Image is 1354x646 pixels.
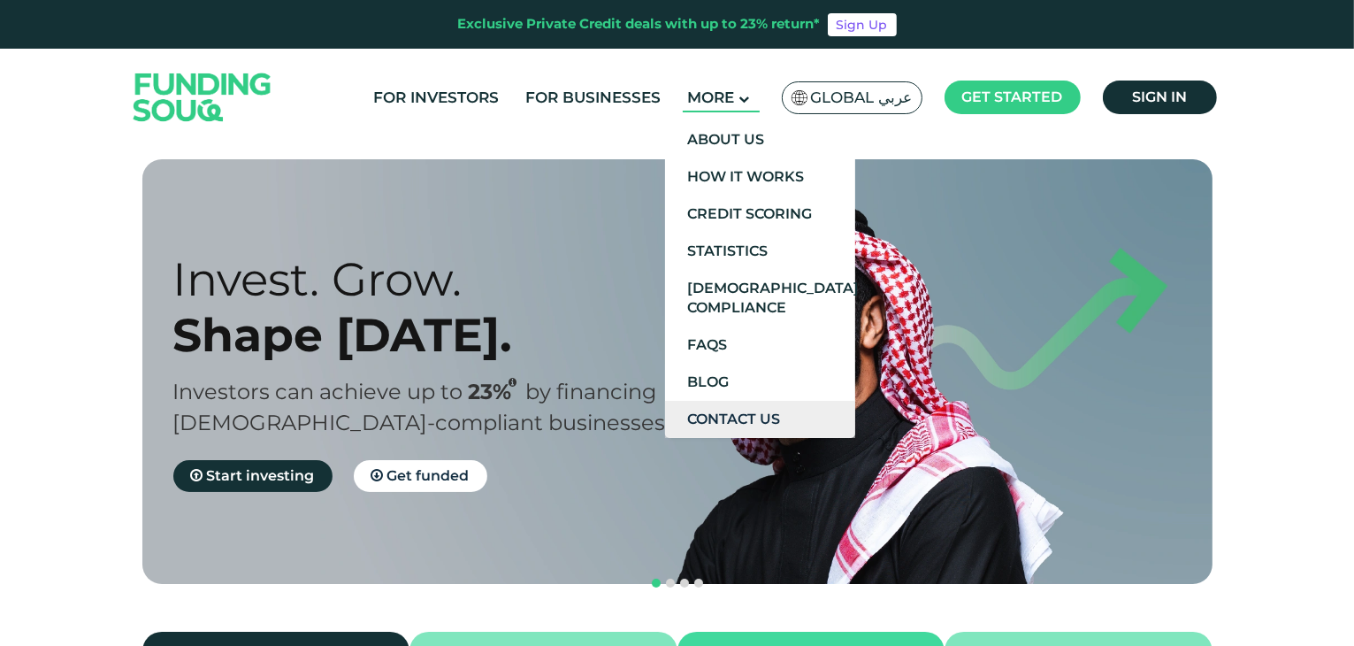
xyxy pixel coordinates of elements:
a: How It Works [665,158,855,196]
a: Credit Scoring [665,196,855,233]
span: Get funded [387,467,470,484]
a: Get funded [354,460,487,492]
span: Global عربي [811,88,913,108]
a: Statistics [665,233,855,270]
div: Exclusive Private Credit deals with up to 23% return* [458,14,821,35]
a: For Investors [369,83,503,112]
a: Blog [665,364,855,401]
span: Start investing [207,467,315,484]
span: 23% [469,379,526,404]
img: SA Flag [792,90,807,105]
button: navigation [649,576,663,590]
a: For Businesses [521,83,665,112]
a: Sign Up [828,13,897,36]
a: Start investing [173,460,333,492]
img: Logo [116,52,289,142]
span: Investors can achieve up to [173,379,463,404]
a: [DEMOGRAPHIC_DATA] Compliance [665,270,855,327]
div: Shape [DATE]. [173,307,708,363]
a: Contact Us [665,401,855,438]
span: Get started [962,88,1063,105]
i: 23% IRR (expected) ~ 15% Net yield (expected) [509,378,517,388]
a: About Us [665,121,855,158]
a: FAQs [665,327,855,364]
a: Sign in [1103,81,1217,114]
span: More [687,88,734,106]
div: Invest. Grow. [173,251,708,307]
button: navigation [677,576,692,590]
button: navigation [663,576,677,590]
span: Sign in [1132,88,1187,105]
button: navigation [692,576,706,590]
